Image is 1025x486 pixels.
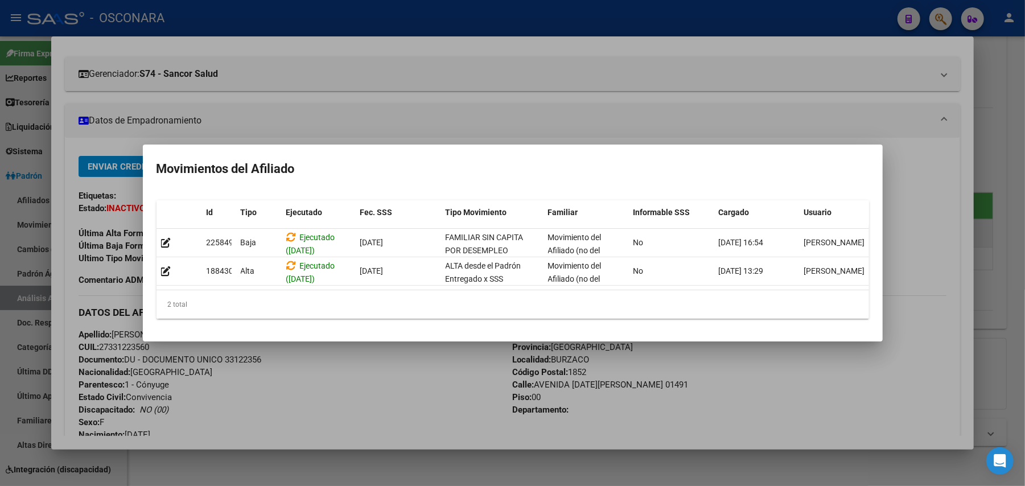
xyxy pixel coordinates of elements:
span: [DATE] 13:29 [719,266,764,275]
span: Movimiento del Afiliado (no del grupo) [548,233,602,268]
span: Alta [241,266,255,275]
span: [DATE] [360,238,384,247]
span: [PERSON_NAME] [804,238,865,247]
h2: Movimientos del Afiliado [157,158,869,180]
span: Ejecutado ([DATE]) [286,261,335,283]
span: 225849 [207,238,234,247]
span: Id [207,208,213,217]
datatable-header-cell: Familiar [544,200,629,225]
span: Baja [241,238,257,247]
span: Tipo Movimiento [446,208,507,217]
datatable-header-cell: Ejecutado [282,200,356,225]
span: No [633,266,644,275]
span: Informable SSS [633,208,690,217]
div: Open Intercom Messenger [986,447,1014,475]
span: [PERSON_NAME] [804,266,865,275]
datatable-header-cell: Informable SSS [629,200,714,225]
span: [DATE] [360,266,384,275]
span: Movimiento del Afiliado (no del grupo) [548,261,602,296]
span: Usuario [804,208,832,217]
datatable-header-cell: Tipo [236,200,282,225]
span: Cargado [719,208,750,217]
span: Tipo [241,208,257,217]
div: 2 total [157,290,869,319]
span: 188430 [207,266,234,275]
span: Ejecutado [286,208,323,217]
span: ALTA desde el Padrón Entregado x SSS [446,261,521,283]
datatable-header-cell: Fec. SSS [356,200,441,225]
span: No [633,238,644,247]
datatable-header-cell: Usuario [800,200,885,225]
span: Familiar [548,208,578,217]
span: FAMILIAR SIN CAPITA POR DESEMPLEO (ANSES) [446,233,524,268]
datatable-header-cell: Id [202,200,236,225]
span: Ejecutado ([DATE]) [286,233,335,255]
datatable-header-cell: Tipo Movimiento [441,200,544,225]
datatable-header-cell: Cargado [714,200,800,225]
span: [DATE] 16:54 [719,238,764,247]
span: Fec. SSS [360,208,393,217]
